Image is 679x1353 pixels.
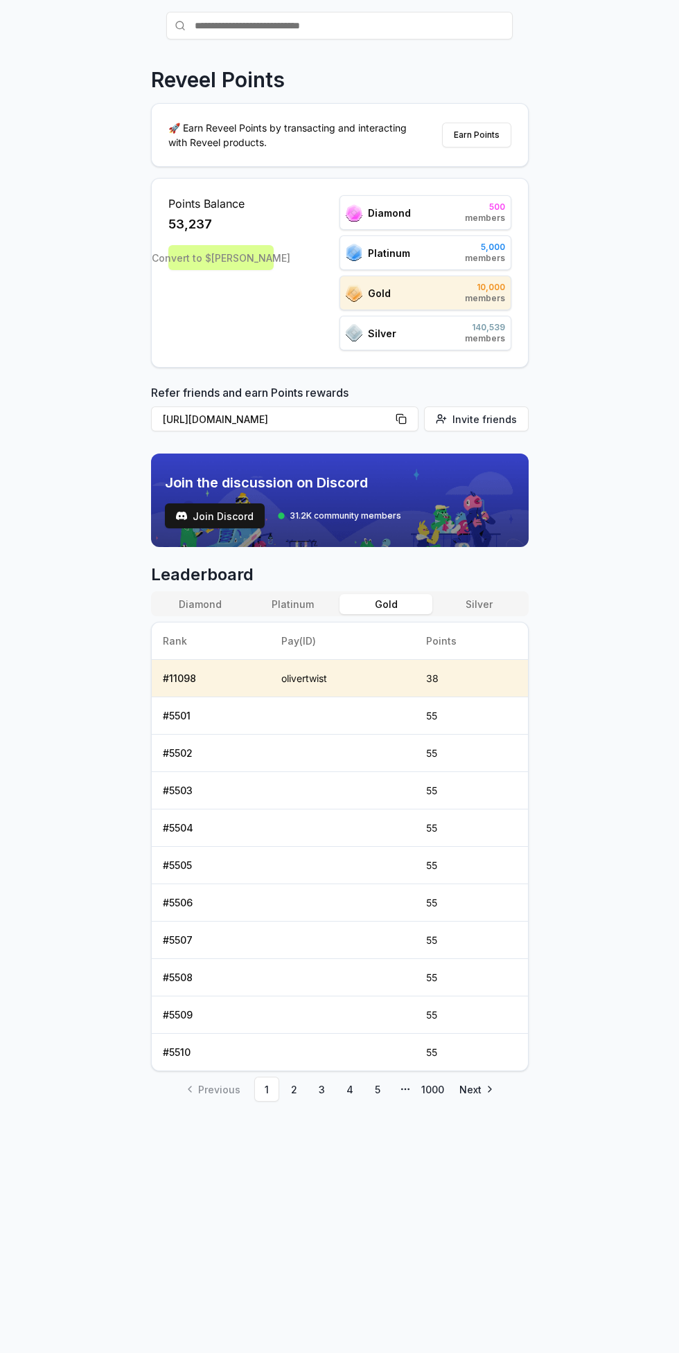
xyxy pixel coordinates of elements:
img: ranks_icon [346,244,362,262]
button: Gold [339,594,432,614]
td: 55 [415,772,527,809]
nav: pagination [151,1077,529,1102]
a: 2 [282,1077,307,1102]
p: Reveel Points [151,67,285,92]
button: Invite friends [424,406,529,431]
th: Pay(ID) [270,622,416,660]
p: 🚀 Earn Reveel Points by transacting and interacting with Reveel products. [168,120,418,150]
span: Platinum [368,246,410,260]
td: 55 [415,996,527,1034]
span: Next [459,1082,482,1097]
td: 55 [415,735,527,772]
button: Earn Points [442,123,511,147]
span: members [465,293,505,304]
td: # 5510 [152,1034,270,1071]
span: Leaderboard [151,564,529,586]
span: Silver [368,326,396,341]
td: 55 [415,922,527,959]
th: Rank [152,622,270,660]
img: ranks_icon [346,324,362,342]
span: Join Discord [193,509,254,523]
span: 31.2K community members [290,510,401,521]
span: members [465,213,505,224]
td: # 5501 [152,697,270,735]
td: # 5508 [152,959,270,996]
a: 1 [254,1077,279,1102]
span: 5,000 [465,242,505,253]
td: # 5502 [152,735,270,772]
td: 55 [415,697,527,735]
span: 140,539 [465,322,505,333]
span: Points Balance [168,195,274,212]
span: 10,000 [465,282,505,293]
td: 55 [415,847,527,884]
td: # 5505 [152,847,270,884]
span: Invite friends [452,412,517,427]
td: # 5507 [152,922,270,959]
span: Gold [368,286,391,301]
td: 55 [415,884,527,922]
span: members [465,253,505,264]
button: Diamond [154,594,247,614]
a: 3 [310,1077,335,1102]
img: discord_banner [151,454,529,547]
td: 38 [415,660,527,697]
a: 5 [365,1077,390,1102]
button: Platinum [247,594,339,614]
span: 53,237 [168,215,212,234]
button: Silver [432,594,525,614]
span: Diamond [368,206,411,220]
a: Go to next page [448,1077,502,1102]
div: Refer friends and earn Points rewards [151,384,529,437]
td: # 11098 [152,660,270,697]
td: 55 [415,1034,527,1071]
td: 55 [415,959,527,996]
img: test [176,510,187,521]
a: 1000 [421,1077,446,1102]
td: 55 [415,809,527,847]
th: Points [415,622,527,660]
td: olivertwist [270,660,416,697]
button: Join Discord [165,503,265,528]
span: 500 [465,201,505,213]
span: Join the discussion on Discord [165,473,401,492]
td: # 5504 [152,809,270,847]
img: ranks_icon [346,285,362,302]
button: [URL][DOMAIN_NAME] [151,406,418,431]
img: ranks_icon [346,204,362,222]
a: 4 [337,1077,362,1102]
span: members [465,333,505,344]
td: # 5506 [152,884,270,922]
td: # 5503 [152,772,270,809]
td: # 5509 [152,996,270,1034]
a: testJoin Discord [165,503,265,528]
